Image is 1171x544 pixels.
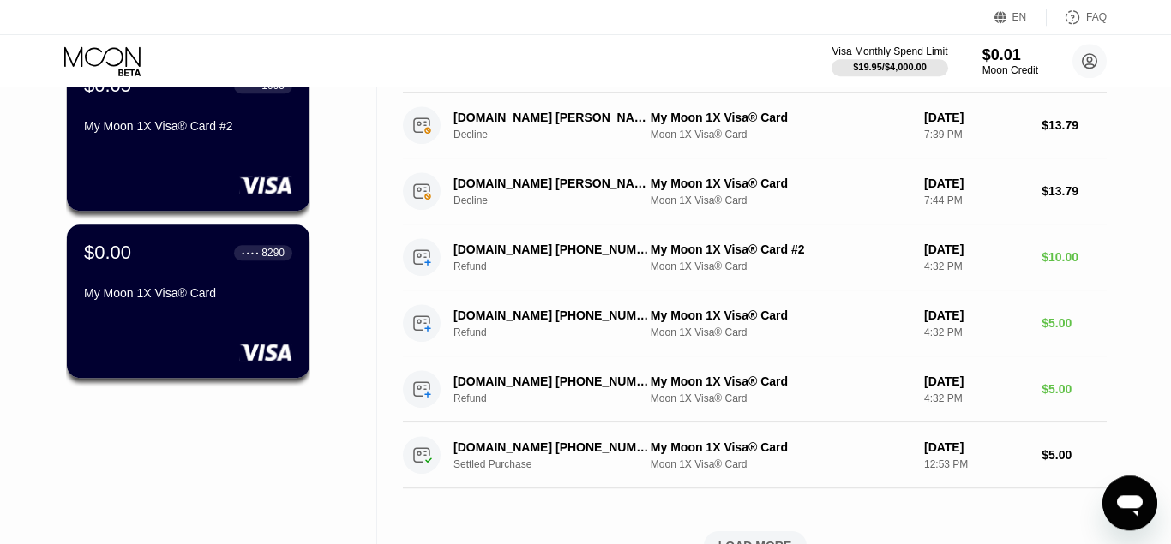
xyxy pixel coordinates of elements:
[994,9,1047,26] div: EN
[453,242,649,256] div: [DOMAIN_NAME] [PHONE_NUMBER] US
[242,250,259,255] div: ● ● ● ●
[453,129,664,140] div: Decline
[403,290,1107,356] div: [DOMAIN_NAME] [PHONE_NUMBER] USRefundMy Moon 1X Visa® CardMoon 1X Visa® Card[DATE]4:32 PM$5.00
[982,46,1038,76] div: $0.01Moon Credit
[1047,9,1107,26] div: FAQ
[651,440,910,454] div: My Moon 1X Visa® Card
[924,458,1028,470] div: 12:53 PM
[453,458,664,470] div: Settled Purchase
[1086,11,1107,23] div: FAQ
[453,392,664,404] div: Refund
[982,64,1038,76] div: Moon Credit
[1042,382,1107,396] div: $5.00
[453,260,664,272] div: Refund
[924,440,1028,454] div: [DATE]
[84,119,292,133] div: My Moon 1X Visa® Card #2
[84,242,131,264] div: $0.00
[924,129,1028,140] div: 7:39 PM
[924,111,1028,124] div: [DATE]
[1102,475,1157,530] iframe: Button to launch messaging window
[261,247,285,259] div: 8290
[403,158,1107,224] div: [DOMAIN_NAME] [PERSON_NAME] HKDeclineMy Moon 1X Visa® CardMoon 1X Visa® Card[DATE]7:44 PM$13.79
[924,176,1028,190] div: [DATE]
[651,458,910,470] div: Moon 1X Visa® Card
[1042,316,1107,330] div: $5.00
[403,422,1107,488] div: [DOMAIN_NAME] [PHONE_NUMBER] USSettled PurchaseMy Moon 1X Visa® CardMoon 1X Visa® Card[DATE]12:53...
[651,374,910,388] div: My Moon 1X Visa® Card
[403,224,1107,290] div: [DOMAIN_NAME] [PHONE_NUMBER] USRefundMy Moon 1X Visa® Card #2Moon 1X Visa® Card[DATE]4:32 PM$10.00
[453,308,649,322] div: [DOMAIN_NAME] [PHONE_NUMBER] US
[651,326,910,338] div: Moon 1X Visa® Card
[1042,118,1107,132] div: $13.79
[651,392,910,404] div: Moon 1X Visa® Card
[403,356,1107,422] div: [DOMAIN_NAME] [PHONE_NUMBER] USRefundMy Moon 1X Visa® CardMoon 1X Visa® Card[DATE]4:32 PM$5.00
[924,392,1028,404] div: 4:32 PM
[651,260,910,272] div: Moon 1X Visa® Card
[1012,11,1027,23] div: EN
[832,45,947,57] div: Visa Monthly Spend Limit
[924,194,1028,206] div: 7:44 PM
[453,176,649,190] div: [DOMAIN_NAME] [PERSON_NAME] HK
[453,440,649,454] div: [DOMAIN_NAME] [PHONE_NUMBER] US
[67,57,309,211] div: $0.05● ● ● ●1095My Moon 1X Visa® Card #2
[924,326,1028,338] div: 4:32 PM
[1042,448,1107,462] div: $5.00
[651,242,910,256] div: My Moon 1X Visa® Card #2
[832,45,947,76] div: Visa Monthly Spend Limit$19.95/$4,000.00
[453,194,664,206] div: Decline
[924,374,1028,388] div: [DATE]
[84,286,292,300] div: My Moon 1X Visa® Card
[651,129,910,140] div: Moon 1X Visa® Card
[403,93,1107,158] div: [DOMAIN_NAME] [PERSON_NAME] HKDeclineMy Moon 1X Visa® CardMoon 1X Visa® Card[DATE]7:39 PM$13.79
[924,242,1028,256] div: [DATE]
[924,260,1028,272] div: 4:32 PM
[453,374,649,388] div: [DOMAIN_NAME] [PHONE_NUMBER] US
[1042,250,1107,264] div: $10.00
[651,111,910,124] div: My Moon 1X Visa® Card
[982,46,1038,64] div: $0.01
[67,224,309,378] div: $0.00● ● ● ●8290My Moon 1X Visa® Card
[853,62,927,72] div: $19.95 / $4,000.00
[651,308,910,322] div: My Moon 1X Visa® Card
[651,176,910,190] div: My Moon 1X Visa® Card
[924,308,1028,322] div: [DATE]
[651,194,910,206] div: Moon 1X Visa® Card
[453,111,649,124] div: [DOMAIN_NAME] [PERSON_NAME] HK
[453,326,664,338] div: Refund
[1042,184,1107,198] div: $13.79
